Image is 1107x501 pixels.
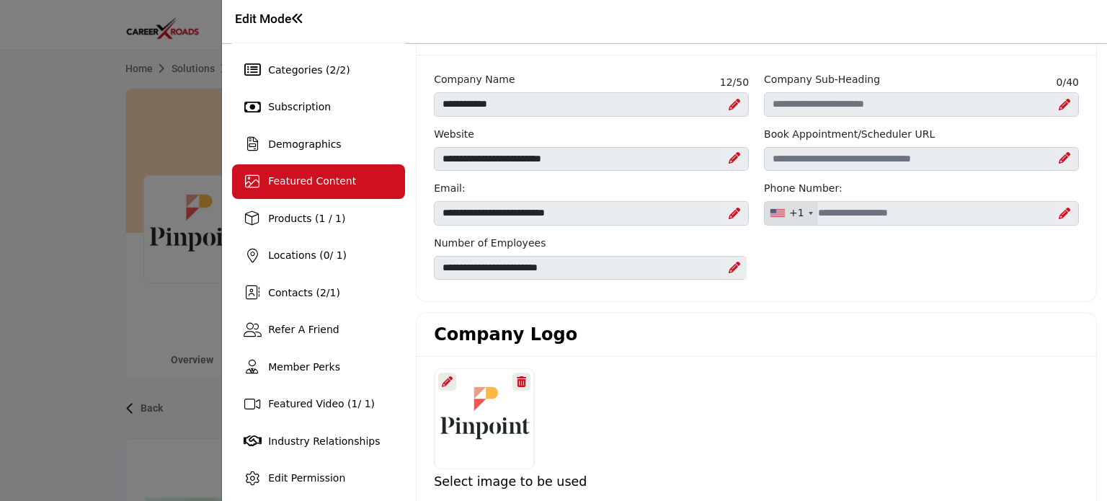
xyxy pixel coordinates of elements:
label: Number of Employees [434,236,749,251]
div: United States: +1 [765,202,817,225]
label: Website [434,127,474,142]
span: 1 [352,398,358,409]
h3: Select image to be used [434,474,1079,489]
label: Phone Number: [764,181,843,196]
span: 12 [720,76,733,88]
input: Enter Company name [434,92,749,117]
span: 0 [1057,76,1063,88]
span: /50 [720,75,749,90]
span: Industry Relationships [268,435,380,447]
span: Demographics [268,138,341,150]
input: Schedular link [764,147,1079,172]
span: 0 [324,249,330,261]
select: Select number of employees [434,256,746,280]
a: Visit supplier website [729,151,740,167]
label: Company Name [434,72,515,87]
span: 2 [339,64,346,76]
span: Refer A Friend [268,324,339,335]
span: Featured Video ( / 1) [268,398,375,409]
span: Featured Content [268,175,356,187]
input: Email Address [434,201,749,226]
h3: Company Logo [434,324,577,345]
span: Categories ( / ) [268,64,350,76]
input: Enter company website [434,147,749,172]
span: 1 [330,287,337,298]
span: Edit Permission [268,472,345,484]
label: Email: [434,181,466,196]
span: /40 [1057,75,1079,90]
input: Office Number [764,201,1079,226]
span: Products (1 / 1) [268,213,345,224]
span: Locations ( / 1) [268,249,347,261]
span: Subscription [268,101,331,112]
label: Book Appointment/Scheduler URL [764,127,935,142]
button: Close [1074,2,1101,30]
a: Upgrade Scheduler [1059,151,1070,167]
span: Contacts ( / ) [268,287,340,298]
span: 2 [320,287,326,298]
span: Member Perks [268,361,340,373]
input: Enter Company Sub-Heading [764,92,1079,117]
span: 2 [330,64,337,76]
div: +1 [789,205,804,221]
h1: Edit Mode [235,12,304,27]
label: Company Sub-Heading [764,72,880,87]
